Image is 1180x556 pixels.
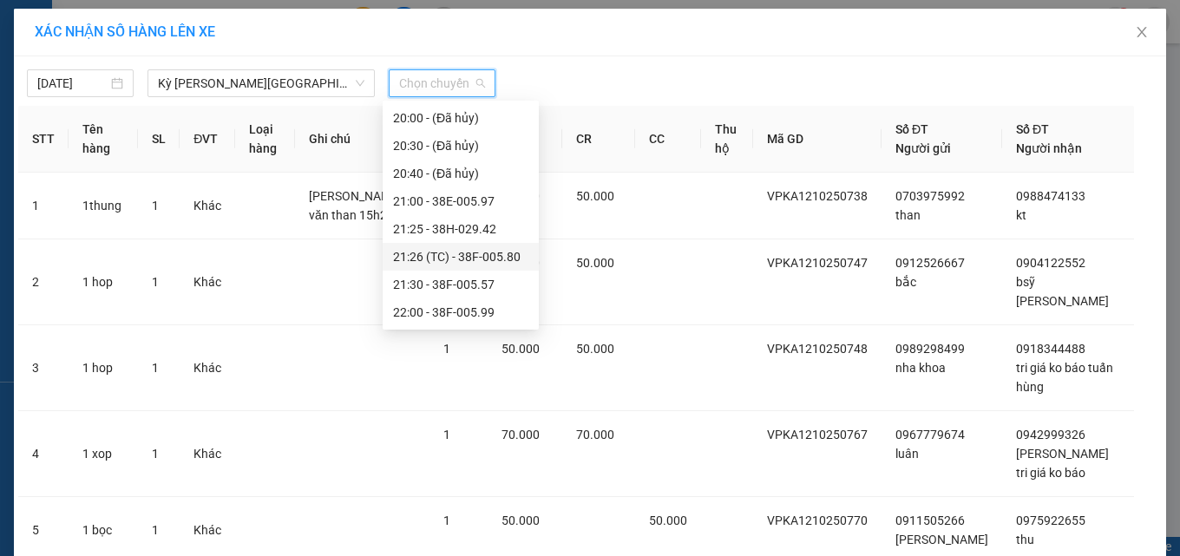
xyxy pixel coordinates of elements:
span: VPKA1210250747 [767,256,868,270]
span: 0942999326 [1016,428,1085,442]
td: 1thung [69,173,138,239]
span: 50.000 [576,189,614,203]
span: 0911505266 [895,513,965,527]
th: ĐVT [180,106,235,173]
span: Số ĐT [1016,122,1049,136]
span: 0904122552 [1016,256,1085,270]
th: SL [138,106,180,173]
span: [PERSON_NAME] văn than 15h24 [309,189,402,222]
span: 70.000 [501,428,540,442]
td: 1 hop [69,239,138,325]
span: Người gửi [895,141,951,155]
span: bắc [895,275,916,289]
td: 4 [18,411,69,497]
td: Khác [180,239,235,325]
span: tri giá ko báo tuấn hùng [1016,361,1113,394]
th: Loại hàng [235,106,295,173]
span: 1 [152,523,159,537]
span: thu [1016,533,1034,546]
span: kt [1016,208,1026,222]
th: CR [562,106,635,173]
input: 12/10/2025 [37,74,108,93]
span: 50.000 [576,342,614,356]
td: Khác [180,411,235,497]
th: STT [18,106,69,173]
td: Khác [180,173,235,239]
span: 1 [152,447,159,461]
span: 0975922655 [1016,513,1085,527]
span: 1 [443,428,450,442]
th: CC [635,106,701,173]
span: 0967779674 [895,428,965,442]
div: 20:00 - (Đã hủy) [393,108,528,128]
div: 22:00 - 38F-005.99 [393,303,528,322]
span: Người nhận [1016,141,1082,155]
span: 70.000 [576,428,614,442]
span: nha khoa [895,361,946,375]
span: [PERSON_NAME] tri giá ko báo [1016,447,1109,480]
span: 1 [152,361,159,375]
span: [PERSON_NAME] [895,533,988,546]
th: Thu hộ [701,106,753,173]
div: Gửi: Bến Xe Nước Ngầm [13,101,143,138]
span: 1 [443,342,450,356]
span: VPKA1210250770 [767,513,868,527]
span: 50.000 [501,342,540,356]
span: 1 [152,199,159,213]
span: 0912526667 [895,256,965,270]
div: 20:40 - (Đã hủy) [393,164,528,183]
span: 0988474133 [1016,189,1085,203]
td: 3 [18,325,69,411]
span: VPKA1210250767 [767,428,868,442]
div: 21:25 - 38H-029.42 [393,219,528,239]
th: Ghi chú [295,106,429,173]
span: 50.000 [501,513,540,527]
text: BXNN1210250727 [78,73,217,92]
span: 0918344488 [1016,342,1085,356]
span: than [895,208,921,222]
span: 1 [443,513,450,527]
span: 0989298499 [895,342,965,356]
span: XÁC NHẬN SỐ HÀNG LÊN XE [35,23,215,40]
td: 2 [18,239,69,325]
span: VPKA1210250738 [767,189,868,203]
div: 20:30 - (Đã hủy) [393,136,528,155]
span: 1 [152,275,159,289]
th: Mã GD [753,106,882,173]
span: luân [895,447,919,461]
div: 21:26 (TC) - 38F-005.80 [393,247,528,266]
div: Nhận: Văn phòng Kỳ Anh [152,101,282,138]
span: 0703975992 [895,189,965,203]
td: 1 xop [69,411,138,497]
span: bsỹ [PERSON_NAME] [1016,275,1109,308]
div: 21:00 - 38E-005.97 [393,192,528,211]
th: Tên hàng [69,106,138,173]
div: 21:30 - 38F-005.57 [393,275,528,294]
td: 1 [18,173,69,239]
td: 1 hop [69,325,138,411]
span: 50.000 [576,256,614,270]
span: close [1135,25,1149,39]
span: Kỳ Anh - Hà Nội [158,70,364,96]
span: 50.000 [649,513,687,527]
span: VPKA1210250748 [767,342,868,356]
span: Số ĐT [895,122,928,136]
span: Chọn chuyến [399,70,485,96]
span: down [355,78,365,88]
td: Khác [180,325,235,411]
button: Close [1118,9,1166,57]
